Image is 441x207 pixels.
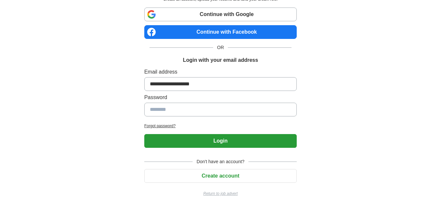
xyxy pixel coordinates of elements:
button: Login [144,134,297,148]
span: OR [213,44,228,51]
a: Continue with Facebook [144,25,297,39]
span: Don't have an account? [193,158,248,165]
a: Create account [144,173,297,179]
label: Email address [144,68,297,76]
label: Password [144,94,297,101]
a: Forgot password? [144,123,297,129]
a: Return to job advert [144,191,297,197]
h1: Login with your email address [183,56,258,64]
a: Continue with Google [144,8,297,21]
button: Create account [144,169,297,183]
